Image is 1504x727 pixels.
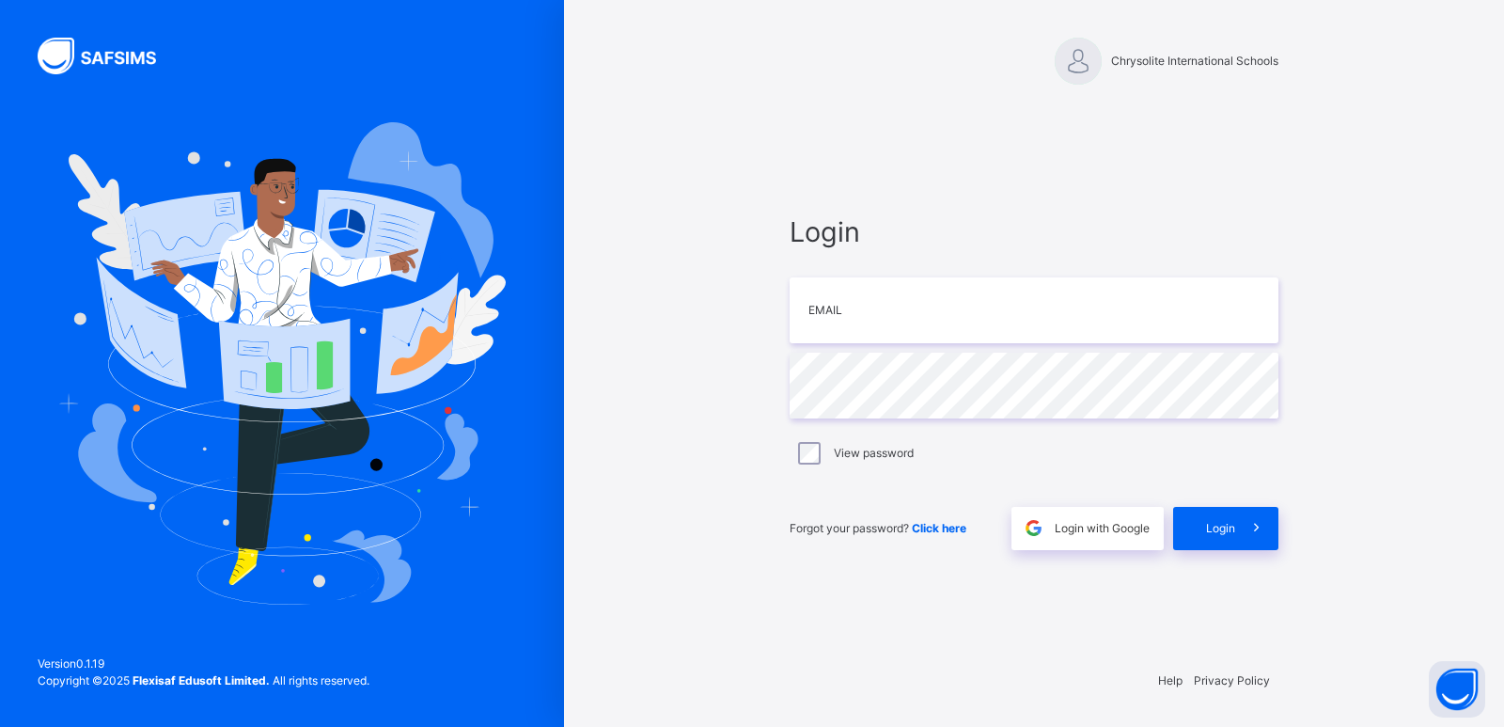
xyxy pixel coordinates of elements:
span: Login with Google [1055,520,1150,537]
a: Click here [912,521,966,535]
span: Chrysolite International Schools [1111,53,1278,70]
label: View password [834,445,914,462]
strong: Flexisaf Edusoft Limited. [133,673,270,687]
a: Privacy Policy [1194,673,1270,687]
img: SAFSIMS Logo [38,38,179,74]
span: Login [1206,520,1235,537]
span: Login [790,212,1278,252]
span: Version 0.1.19 [38,656,369,672]
a: Help [1158,673,1183,687]
span: Copyright © 2025 All rights reserved. [38,673,369,687]
button: Open asap [1429,661,1485,718]
img: google.396cfc9801f0270233282035f929180a.svg [1023,517,1044,539]
span: Forgot your password? [790,521,966,535]
img: Hero Image [58,122,506,604]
